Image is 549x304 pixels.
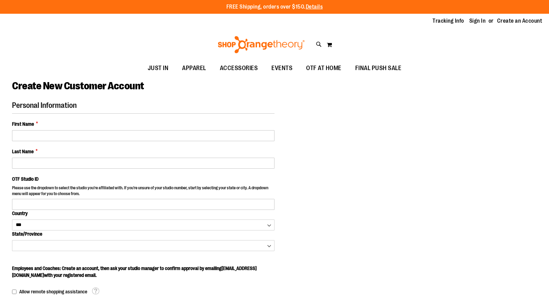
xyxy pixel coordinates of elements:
span: ACCESSORIES [220,60,258,76]
span: JUST IN [148,60,169,76]
span: State/Province [12,231,42,237]
span: Last Name [12,148,34,155]
span: First Name [12,121,34,127]
span: Personal Information [12,101,77,110]
a: Create an Account [497,17,542,25]
span: EVENTS [271,60,292,76]
span: OTF Studio ID [12,176,38,182]
span: Allow remote shopping assistance [19,289,87,294]
span: OTF AT HOME [306,60,341,76]
p: Please use the dropdown to select the studio you're affiliated with. If you're unsure of your stu... [12,185,274,199]
a: Tracking Info [433,17,464,25]
span: FINAL PUSH SALE [355,60,402,76]
a: Sign In [469,17,486,25]
span: Employees and Coaches: Create an account, then ask your studio manager to confirm approval by ema... [12,266,257,278]
span: Country [12,211,27,216]
span: APPAREL [182,60,206,76]
span: Create New Customer Account [12,80,144,92]
a: Details [306,4,323,10]
img: Shop Orangetheory [217,36,306,53]
p: FREE Shipping, orders over $150. [226,3,323,11]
